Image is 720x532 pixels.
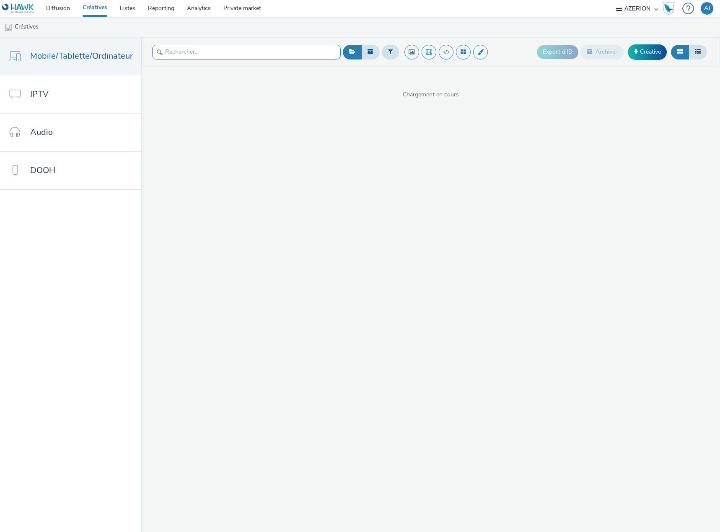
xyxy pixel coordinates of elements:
[662,2,678,15] a: Hawk Academy
[537,45,578,59] button: Export d'ID
[30,126,53,138] span: Audio
[671,45,689,59] button: Grille
[30,88,49,100] span: IPTV
[580,45,624,59] button: Archiver
[4,23,13,31] img: mobile
[628,44,667,59] a: Créative
[662,2,675,15] img: Hawk Academy
[152,45,341,59] input: Rechercher...
[30,50,133,62] span: Mobile/Tablette/Ordinateur
[141,90,720,99] span: Chargement en cours
[30,164,55,176] span: DOOH
[2,3,34,14] img: undefined Logo
[704,2,710,15] div: AJ
[689,45,707,59] button: Liste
